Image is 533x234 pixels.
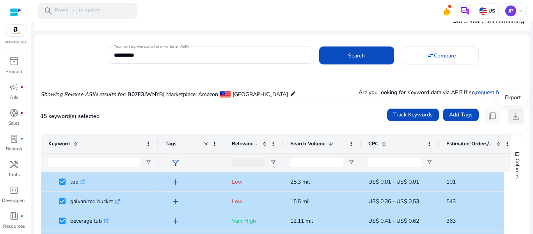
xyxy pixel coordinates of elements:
button: Open Filter Menu [270,159,276,166]
span: Search Volume [290,140,325,147]
span: Add Tags [449,111,473,119]
span: fiber_manual_record [20,111,23,114]
span: download [511,112,521,121]
span: filter_alt [171,158,180,168]
a: request for a demo [476,89,522,96]
button: Track Keywords [387,109,439,121]
p: JP [505,5,516,16]
p: Press to search [55,7,101,15]
p: Very High [232,213,276,229]
span: Track Keywords [393,111,433,119]
p: Low [232,174,276,190]
span: search [44,6,53,16]
span: book_4 [9,211,19,221]
span: 543 [446,198,456,205]
mat-icon: swap_horiz [427,52,434,59]
p: galvanized bucket [70,193,120,209]
p: Ads [10,94,18,101]
mat-label: Your next big win starts here—enter an ASIN [114,44,188,49]
img: us.svg [479,7,487,15]
p: Reports [6,145,22,152]
span: content_copy [488,112,497,121]
input: Search Volume Filter Input [290,158,343,167]
span: code_blocks [9,186,19,195]
input: CPC Filter Input [368,158,421,167]
button: Compare [404,46,479,64]
span: Tags [165,140,176,147]
span: campaign [9,82,19,92]
span: Estimated Orders/Month [446,140,493,147]
p: Tools [8,171,20,178]
span: add [171,177,180,187]
span: Columns [514,159,521,179]
span: Keyword [48,140,70,147]
span: keyboard_arrow_down [517,8,523,14]
span: [GEOGRAPHIC_DATA] [233,91,288,98]
span: fiber_manual_record [20,214,23,218]
span: lab_profile [9,134,19,143]
button: Open Filter Menu [348,159,354,166]
input: Keyword Filter Input [48,158,140,167]
span: US$ 0,36 - US$ 0,53 [368,198,419,205]
span: 101 [446,178,456,186]
span: / [70,7,77,15]
span: 363 [446,217,456,225]
button: Search [319,46,394,64]
span: | Marketplace: Amazon [163,91,218,98]
mat-icon: edit [290,89,296,98]
span: Compare [434,52,456,60]
span: fiber_manual_record [20,86,23,89]
span: US$ 0,41 - US$ 0,62 [368,217,419,225]
span: Search [348,52,365,60]
i: Showing Reverse ASIN results for: [41,91,126,98]
span: Relevance Score [232,140,259,147]
span: handyman [9,160,19,169]
span: 25,3 mil [290,178,310,186]
span: inventory_2 [9,57,19,66]
p: Sales [8,120,20,127]
p: beverage tub [70,213,109,229]
span: 15 keyword(s) selected [41,113,99,120]
button: Open Filter Menu [145,159,151,166]
span: add [171,197,180,206]
button: Add Tags [443,109,479,121]
span: add [171,216,180,226]
span: CPC [368,140,378,147]
p: Product [5,68,22,75]
span: 15,5 mil [290,198,310,205]
p: Developers [2,197,26,204]
p: Marketplace [5,39,27,45]
p: US [487,8,495,14]
span: 12,11 mil [290,217,313,225]
span: fiber_manual_record [20,137,23,140]
p: Resources [3,223,25,230]
p: Low [232,193,276,209]
span: US$ 0,01 - US$ 0,01 [368,178,419,186]
span: donut_small [9,108,19,118]
span: B07F3JWNYB [128,91,163,98]
div: Export [499,90,527,105]
img: amazon.svg [5,25,26,36]
button: Open Filter Menu [426,159,432,166]
p: Are you looking for Keyword data via API? If so, . [359,88,524,96]
button: content_copy [485,109,500,124]
button: download [508,109,524,124]
p: tub [70,174,85,190]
